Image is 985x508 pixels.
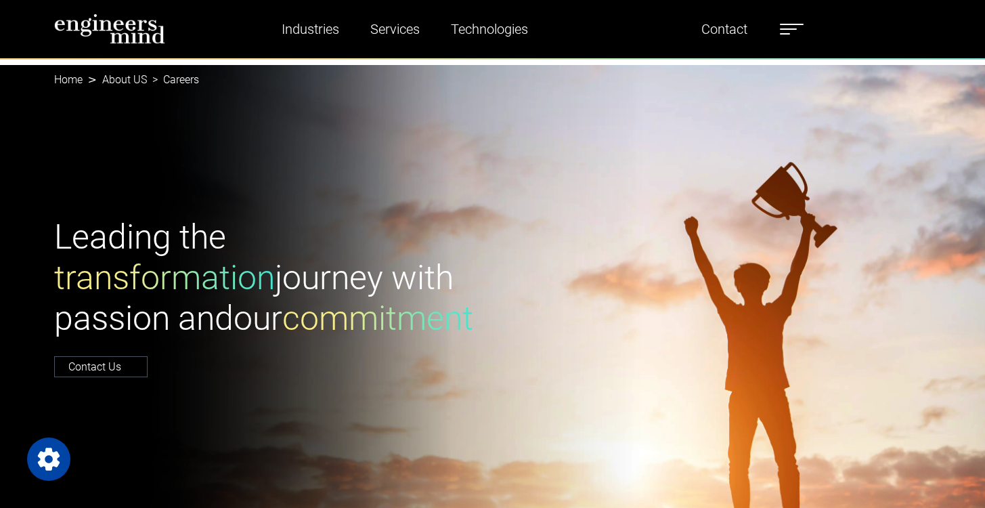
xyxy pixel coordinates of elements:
li: Careers [147,72,199,88]
nav: breadcrumb [54,65,932,95]
img: logo [54,14,166,44]
a: Contact [696,14,753,45]
a: Industries [276,14,345,45]
span: transformation [54,258,275,297]
span: commitment [282,299,473,338]
a: Services [365,14,425,45]
a: About US [102,73,147,86]
a: Contact Us [54,356,148,377]
a: Technologies [445,14,533,45]
h1: Leading the journey with passion and our [54,217,485,339]
a: Home [54,73,83,86]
